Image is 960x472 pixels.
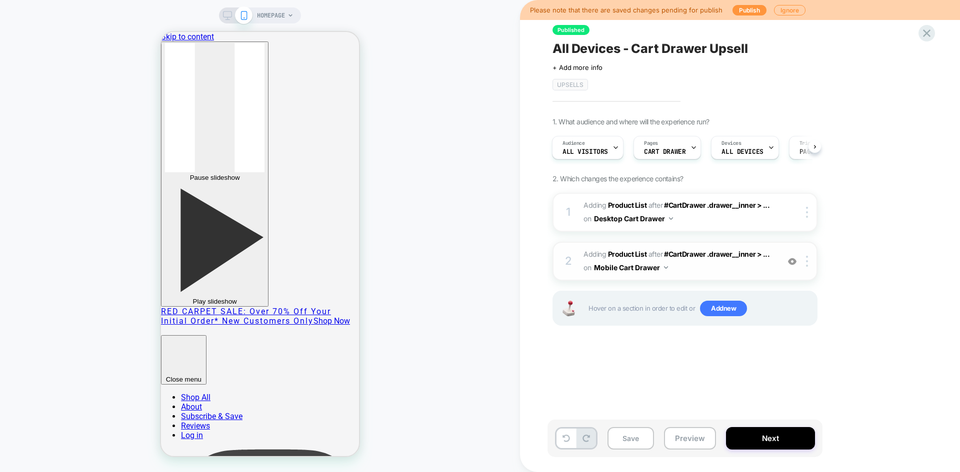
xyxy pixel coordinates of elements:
img: crossed eye [788,257,796,266]
span: All Devices - Cart Drawer Upsell [552,41,747,56]
button: Ignore [774,5,805,15]
img: down arrow [669,217,673,220]
div: 1 [563,202,573,222]
span: Play slideshow [32,266,76,273]
span: Shop Now [152,284,189,294]
span: Page Load [799,148,833,155]
img: Joystick [558,301,578,316]
span: Pause slideshow [29,142,79,149]
span: Adding [583,201,646,209]
span: Devices [721,140,741,147]
span: HOMEPAGE [257,7,285,23]
b: Product List [608,250,646,258]
button: Save [607,427,654,450]
span: Trigger [799,140,819,147]
span: on [583,261,591,274]
span: ALL DEVICES [721,148,763,155]
button: Next [726,427,815,450]
span: Close menu [5,344,40,351]
img: down arrow [664,266,668,269]
a: Shop All [20,361,49,370]
button: Mobile Cart Drawer [594,260,668,275]
span: AFTER [648,250,663,258]
button: Preview [664,427,716,450]
span: Hover on a section in order to edit or [588,301,811,317]
span: CART DRAWER [644,148,685,155]
span: Pages [644,140,658,147]
button: Desktop Cart Drawer [594,211,673,226]
button: Publish [732,5,766,15]
span: Add new [700,301,747,317]
span: on [583,212,591,225]
div: 2 [563,251,573,271]
img: close [806,256,808,267]
a: Log in [20,399,42,408]
span: All Visitors [562,148,608,155]
a: About [20,370,41,380]
img: close [806,207,808,218]
span: Published [552,25,589,35]
a: Reviews [20,389,49,399]
span: Upsells [552,79,588,90]
span: #CartDrawer .drawer__inner > ... [664,250,769,258]
span: Audience [562,140,585,147]
a: Subscribe & Save [20,380,81,389]
span: AFTER [648,201,663,209]
span: 2. Which changes the experience contains? [552,174,683,183]
span: + Add more info [552,63,602,71]
b: Product List [608,201,646,209]
span: Adding [583,250,646,258]
span: #CartDrawer .drawer__inner > ... [664,201,769,209]
span: 1. What audience and where will the experience run? [552,117,709,126]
